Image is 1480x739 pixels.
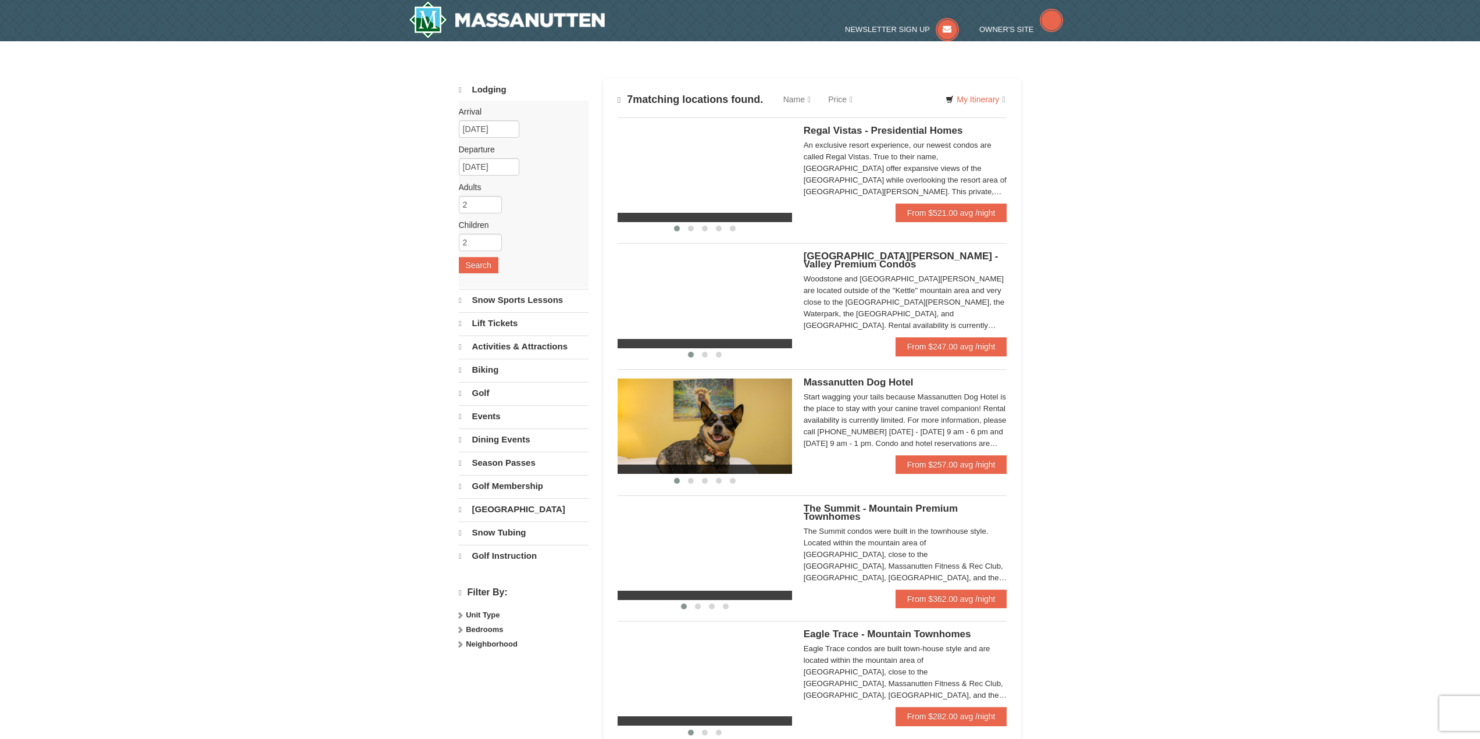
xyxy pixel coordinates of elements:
[979,25,1034,34] span: Owner's Site
[459,382,589,404] a: Golf
[896,204,1007,222] a: From $521.00 avg /night
[938,91,1012,108] a: My Itinerary
[459,257,498,273] button: Search
[459,522,589,544] a: Snow Tubing
[804,643,1007,701] div: Eagle Trace condos are built town-house style and are located within the mountain area of [GEOGRA...
[459,359,589,381] a: Biking
[466,625,503,634] strong: Bedrooms
[896,337,1007,356] a: From $247.00 avg /night
[896,590,1007,608] a: From $362.00 avg /night
[459,181,580,193] label: Adults
[459,429,589,451] a: Dining Events
[459,219,580,231] label: Children
[804,629,971,640] span: Eagle Trace - Mountain Townhomes
[459,79,589,101] a: Lodging
[459,312,589,334] a: Lift Tickets
[896,707,1007,726] a: From $282.00 avg /night
[804,140,1007,198] div: An exclusive resort experience, our newest condos are called Regal Vistas. True to their name, [G...
[845,25,959,34] a: Newsletter Sign Up
[896,455,1007,474] a: From $257.00 avg /night
[466,611,500,619] strong: Unit Type
[459,405,589,427] a: Events
[459,587,589,598] h4: Filter By:
[804,251,998,270] span: [GEOGRAPHIC_DATA][PERSON_NAME] - Valley Premium Condos
[466,640,518,648] strong: Neighborhood
[775,88,819,111] a: Name
[459,545,589,567] a: Golf Instruction
[459,475,589,497] a: Golf Membership
[459,289,589,311] a: Snow Sports Lessons
[804,377,914,388] span: Massanutten Dog Hotel
[804,273,1007,331] div: Woodstone and [GEOGRAPHIC_DATA][PERSON_NAME] are located outside of the "Kettle" mountain area an...
[459,452,589,474] a: Season Passes
[409,1,605,38] a: Massanutten Resort
[979,25,1063,34] a: Owner's Site
[804,125,963,136] span: Regal Vistas - Presidential Homes
[459,608,544,617] strong: Price per Night: (USD $)
[804,503,958,522] span: The Summit - Mountain Premium Townhomes
[409,1,605,38] img: Massanutten Resort Logo
[459,144,580,155] label: Departure
[804,391,1007,449] div: Start wagging your tails because Massanutten Dog Hotel is the place to stay with your canine trav...
[845,25,930,34] span: Newsletter Sign Up
[459,498,589,520] a: [GEOGRAPHIC_DATA]
[459,335,589,358] a: Activities & Attractions
[819,88,861,111] a: Price
[804,526,1007,584] div: The Summit condos were built in the townhouse style. Located within the mountain area of [GEOGRAP...
[459,106,580,117] label: Arrival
